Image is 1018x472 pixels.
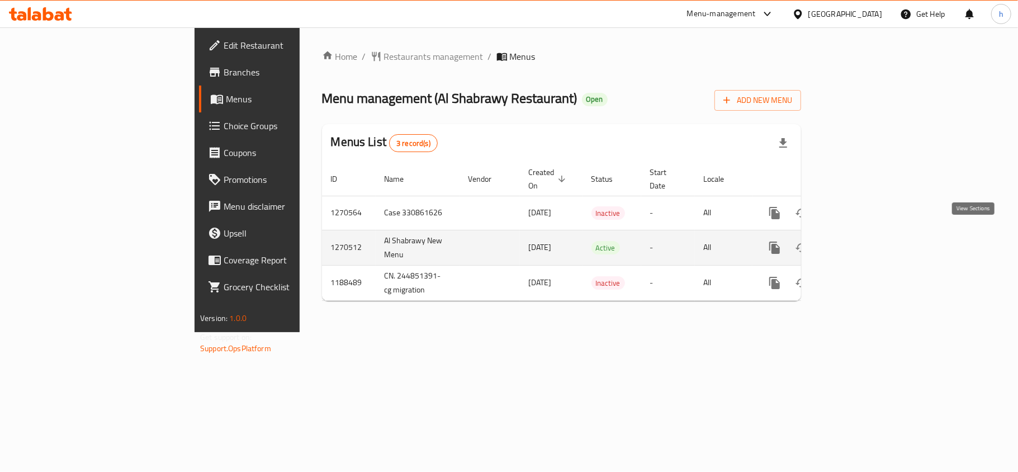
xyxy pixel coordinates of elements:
li: / [488,50,492,63]
td: All [695,196,752,230]
a: Edit Restaurant [199,32,364,59]
div: Inactive [591,276,625,290]
span: Menus [226,92,356,106]
button: Add New Menu [714,90,801,111]
a: Coupons [199,139,364,166]
span: [DATE] [529,205,552,220]
a: Menus [199,86,364,112]
button: more [761,200,788,226]
button: more [761,270,788,296]
span: Start Date [650,166,681,192]
span: Promotions [224,173,356,186]
span: Version: [200,311,228,325]
button: more [761,234,788,261]
span: Vendor [468,172,506,186]
span: Menu disclaimer [224,200,356,213]
span: Coverage Report [224,253,356,267]
a: Choice Groups [199,112,364,139]
a: Menu disclaimer [199,193,364,220]
button: Change Status [788,270,815,296]
span: Branches [224,65,356,79]
span: Upsell [224,226,356,240]
a: Coverage Report [199,247,364,273]
td: - [641,196,695,230]
span: Menus [510,50,536,63]
span: Active [591,242,620,254]
span: Edit Restaurant [224,39,356,52]
div: Export file [770,130,797,157]
div: Open [582,93,608,106]
span: Inactive [591,207,625,220]
span: Get support on: [200,330,252,344]
a: Upsell [199,220,364,247]
td: - [641,230,695,265]
div: Total records count [389,134,438,152]
span: Restaurants management [384,50,484,63]
span: Status [591,172,628,186]
td: All [695,230,752,265]
span: [DATE] [529,240,552,254]
span: ID [331,172,352,186]
span: Created On [529,166,569,192]
a: Restaurants management [371,50,484,63]
span: h [999,8,1003,20]
div: Inactive [591,206,625,220]
span: Name [385,172,419,186]
span: Grocery Checklist [224,280,356,294]
span: 3 record(s) [390,138,437,149]
span: Coupons [224,146,356,159]
td: Case 330861626 [376,196,460,230]
span: [DATE] [529,275,552,290]
a: Promotions [199,166,364,193]
a: Branches [199,59,364,86]
td: CN. 244851391-cg migration [376,265,460,300]
span: Menu management ( Al Shabrawy Restaurant ) [322,86,577,111]
button: Change Status [788,200,815,226]
span: Open [582,95,608,104]
button: Change Status [788,234,815,261]
td: All [695,265,752,300]
div: [GEOGRAPHIC_DATA] [808,8,882,20]
span: Locale [704,172,739,186]
td: - [641,265,695,300]
th: Actions [752,162,878,196]
td: Al Shabrawy New Menu [376,230,460,265]
a: Support.OpsPlatform [200,341,271,356]
span: Add New Menu [723,93,792,107]
nav: breadcrumb [322,50,801,63]
table: enhanced table [322,162,878,301]
span: 1.0.0 [229,311,247,325]
h2: Menus List [331,134,438,152]
a: Grocery Checklist [199,273,364,300]
span: Inactive [591,277,625,290]
div: Menu-management [687,7,756,21]
span: Choice Groups [224,119,356,133]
